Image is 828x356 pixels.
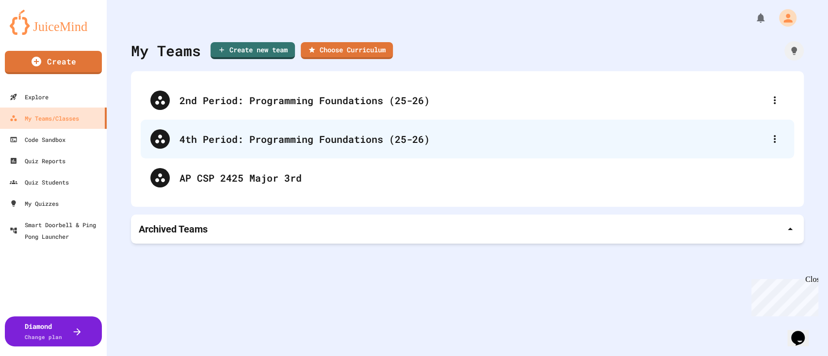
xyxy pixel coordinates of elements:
div: My Notifications [737,10,769,26]
div: AP CSP 2425 Major 3rd [141,158,794,197]
span: Change plan [25,333,62,341]
div: 2nd Period: Programming Foundations (25-26) [179,93,765,108]
div: Chat with us now!Close [4,4,67,62]
div: 4th Period: Programming Foundations (25-26) [141,120,794,158]
p: Archived Teams [139,222,208,236]
div: Smart Doorbell & Ping Pong Launcher [10,219,103,242]
a: Create [5,51,102,74]
div: Explore [10,91,49,103]
button: DiamondChange plan [5,316,102,346]
div: My Account [769,7,799,29]
iframe: chat widget [747,275,818,316]
div: AP CSP 2425 Major 3rd [179,170,784,185]
div: Diamond [25,321,62,341]
a: Create new team [211,42,295,59]
div: Quiz Students [10,176,69,188]
div: Code Sandbox [10,134,65,145]
div: 2nd Period: Programming Foundations (25-26) [141,81,794,120]
div: My Quizzes [10,198,59,209]
div: My Teams [131,40,201,62]
div: My Teams/Classes [10,112,79,124]
div: How it works [784,41,804,61]
div: Quiz Reports [10,155,65,167]
iframe: chat widget [787,317,818,346]
a: Choose Curriculum [301,42,393,59]
img: logo-orange.svg [10,10,97,35]
div: 4th Period: Programming Foundations (25-26) [179,132,765,146]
